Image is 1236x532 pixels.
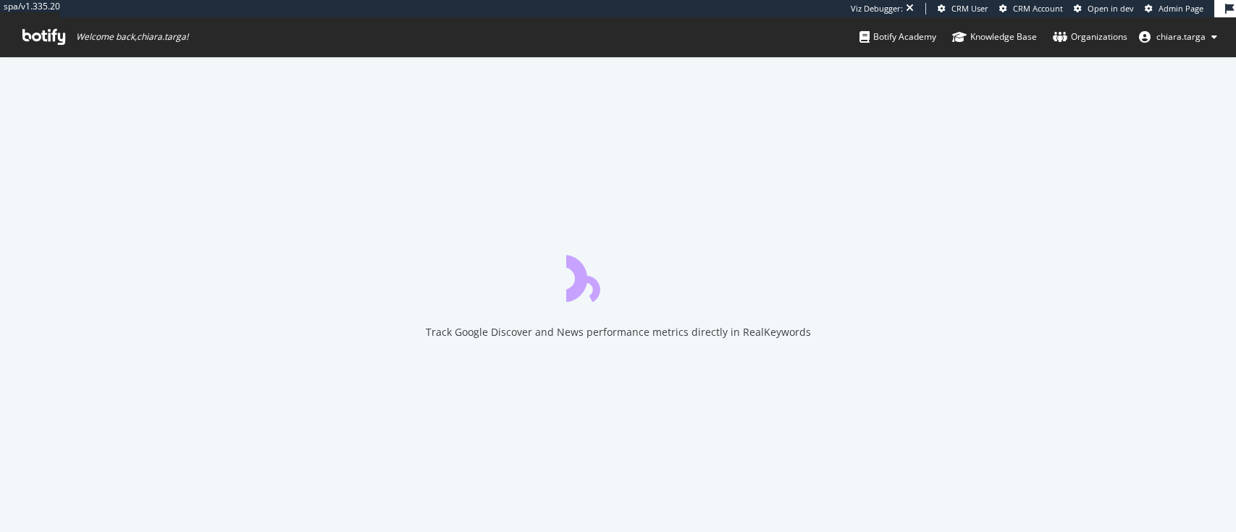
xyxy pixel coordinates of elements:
button: chiara.targa [1127,25,1229,48]
a: CRM Account [999,3,1063,14]
a: Admin Page [1145,3,1203,14]
a: Organizations [1053,17,1127,56]
span: CRM Account [1013,3,1063,14]
span: Open in dev [1088,3,1134,14]
div: Knowledge Base [952,30,1037,44]
a: CRM User [938,3,988,14]
span: Welcome back, chiara.targa ! [76,31,188,43]
div: animation [566,250,670,302]
span: Admin Page [1159,3,1203,14]
span: CRM User [951,3,988,14]
div: Track Google Discover and News performance metrics directly in RealKeywords [426,325,811,339]
a: Open in dev [1074,3,1134,14]
a: Knowledge Base [952,17,1037,56]
div: Viz Debugger: [851,3,903,14]
span: chiara.targa [1156,30,1206,43]
div: Organizations [1053,30,1127,44]
div: Botify Academy [859,30,936,44]
a: Botify Academy [859,17,936,56]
